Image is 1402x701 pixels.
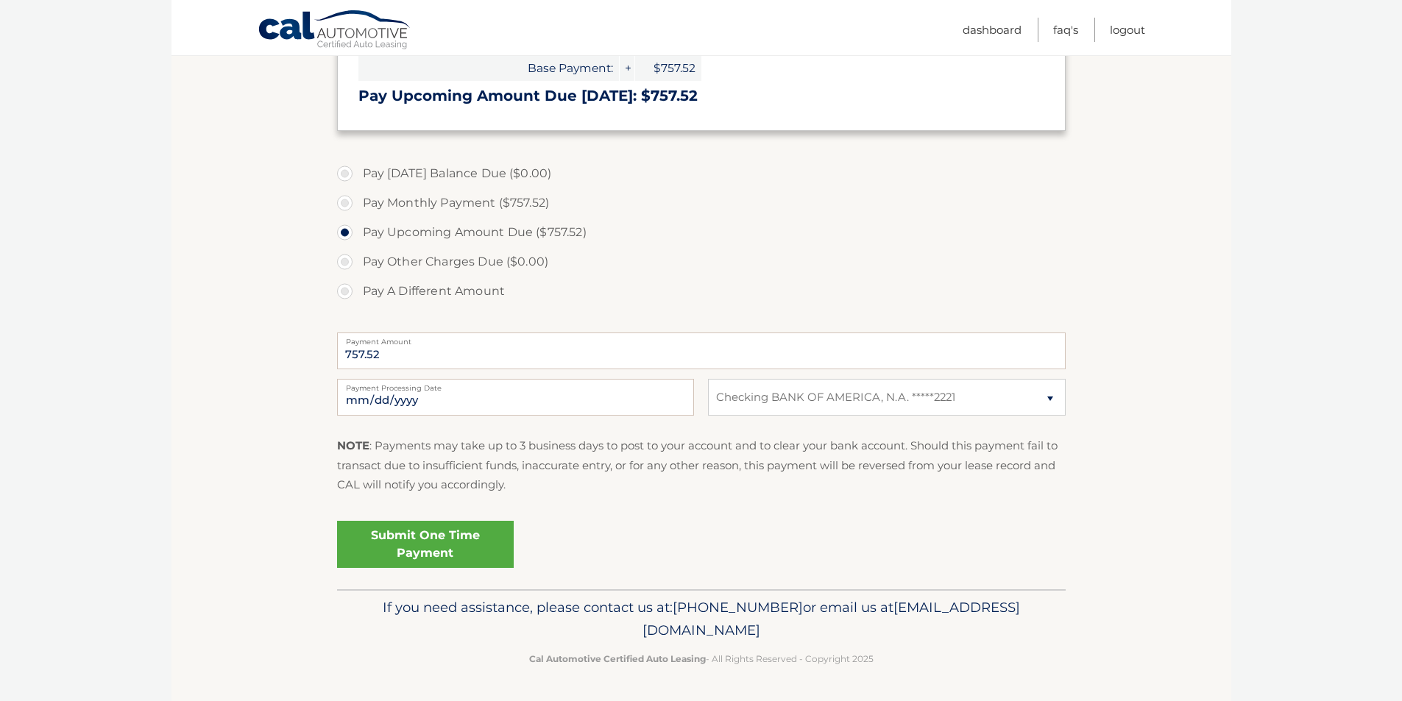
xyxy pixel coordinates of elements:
p: - All Rights Reserved - Copyright 2025 [347,651,1056,666]
label: Pay Other Charges Due ($0.00) [337,247,1066,277]
label: Payment Amount [337,332,1066,344]
a: Submit One Time Payment [337,521,514,568]
label: Payment Processing Date [337,379,694,391]
p: If you need assistance, please contact us at: or email us at [347,596,1056,643]
span: [PHONE_NUMBER] [673,599,803,616]
span: Base Payment: [358,55,619,81]
h3: Pay Upcoming Amount Due [DATE]: $757.52 [358,87,1044,105]
label: Pay [DATE] Balance Due ($0.00) [337,159,1066,188]
a: Logout [1110,18,1145,42]
a: FAQ's [1053,18,1078,42]
label: Pay Upcoming Amount Due ($757.52) [337,218,1066,247]
strong: NOTE [337,438,369,452]
span: + [620,55,634,81]
span: $757.52 [635,55,701,81]
input: Payment Date [337,379,694,416]
p: : Payments may take up to 3 business days to post to your account and to clear your bank account.... [337,436,1066,494]
label: Pay A Different Amount [337,277,1066,306]
label: Pay Monthly Payment ($757.52) [337,188,1066,218]
a: Dashboard [963,18,1022,42]
a: Cal Automotive [258,10,412,52]
strong: Cal Automotive Certified Auto Leasing [529,653,706,664]
input: Payment Amount [337,332,1066,369]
